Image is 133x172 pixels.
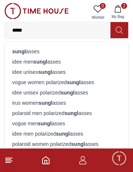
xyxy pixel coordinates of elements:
[101,89,125,97] span: Services
[37,8,94,15] div: [PERSON_NAME]
[38,69,52,75] strong: sungl
[63,137,129,150] div: Track your Shipment
[111,150,127,166] div: Chat Widget
[9,118,124,129] div: vogue men asses
[4,3,69,19] img: ...
[9,57,124,67] div: idee men asses
[65,110,78,116] strong: sungl
[34,59,47,65] strong: sungl
[109,14,127,19] span: My Bag
[68,139,125,148] span: Track your Shipment
[100,3,106,9] span: 0
[9,77,124,87] div: vogue women polarized asses
[21,5,33,17] img: Profile picture of Zoe
[9,108,124,118] div: polaroid men polarized asses
[68,120,129,133] div: Request a callback
[53,89,88,97] span: New Enquiry
[89,15,107,20] span: Wishlist
[4,4,18,18] em: Back
[21,105,51,114] span: Exchanges
[16,103,55,117] div: Exchanges
[67,79,81,85] strong: sungl
[39,100,52,106] strong: sungl
[96,86,129,100] div: Services
[11,52,111,76] span: Hello! I'm your Time House Watches Support Assistant. How can I assist you [DATE]?
[9,129,124,139] div: idee men polarized asses
[107,3,129,22] button: 2My Bag
[48,86,93,100] div: New Enquiry
[56,131,69,137] strong: sungl
[9,139,124,149] div: polaroid women polarized asses
[41,156,50,165] a: Home
[61,90,75,96] strong: sungl
[71,141,85,147] strong: sungl
[9,98,124,108] div: irus women asses
[12,49,26,54] strong: sungl
[121,3,127,9] span: 2
[6,38,133,46] div: [PERSON_NAME]
[9,46,124,57] div: asses
[89,3,107,22] a: 0Wishlist
[115,4,129,18] em: Minimize
[38,121,51,126] strong: sungl
[9,87,124,98] div: idee unisex polarized asses
[97,73,116,78] span: 06:12 PM
[64,105,125,114] span: Nearest Store Locator
[59,103,129,117] div: Nearest Store Locator
[9,67,124,77] div: idee unisex asses
[72,122,125,131] span: Request a callback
